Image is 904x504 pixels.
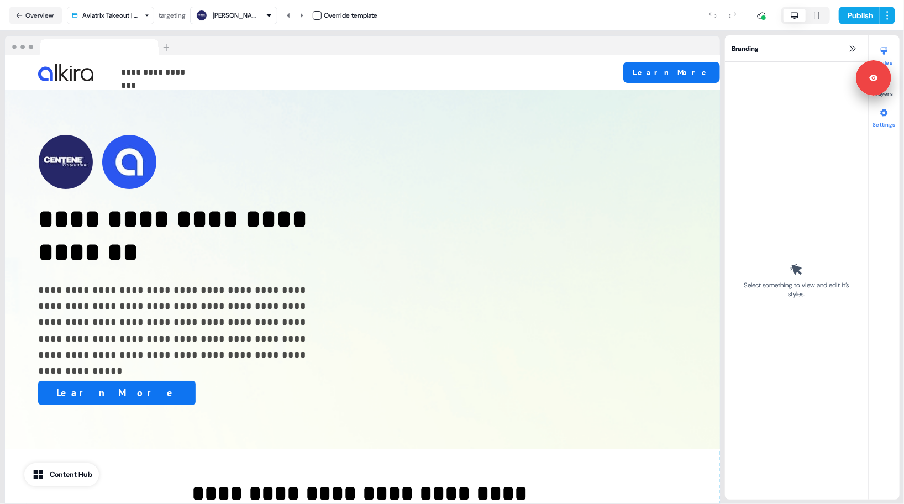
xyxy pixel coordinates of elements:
div: Learn More [38,381,325,405]
iframe: YouTube video player [4,4,314,179]
button: Settings [869,104,900,128]
div: targeting [159,10,186,21]
button: [PERSON_NAME] [190,7,277,24]
div: Branding [725,35,868,62]
img: Image [38,64,93,81]
button: Publish [839,7,880,24]
button: Learn More [623,62,720,83]
div: [PERSON_NAME] [213,10,257,21]
button: Styles [869,42,900,66]
div: Override template [324,10,377,21]
button: Learn More [38,381,196,405]
div: Aviatrix Takeout | Healthcare [82,10,140,21]
button: Content Hub [24,463,99,486]
div: Content Hub [50,469,92,480]
div: Select something to view and edit it’s styles. [740,281,853,298]
img: Browser topbar [5,36,175,56]
button: Overview [9,7,62,24]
